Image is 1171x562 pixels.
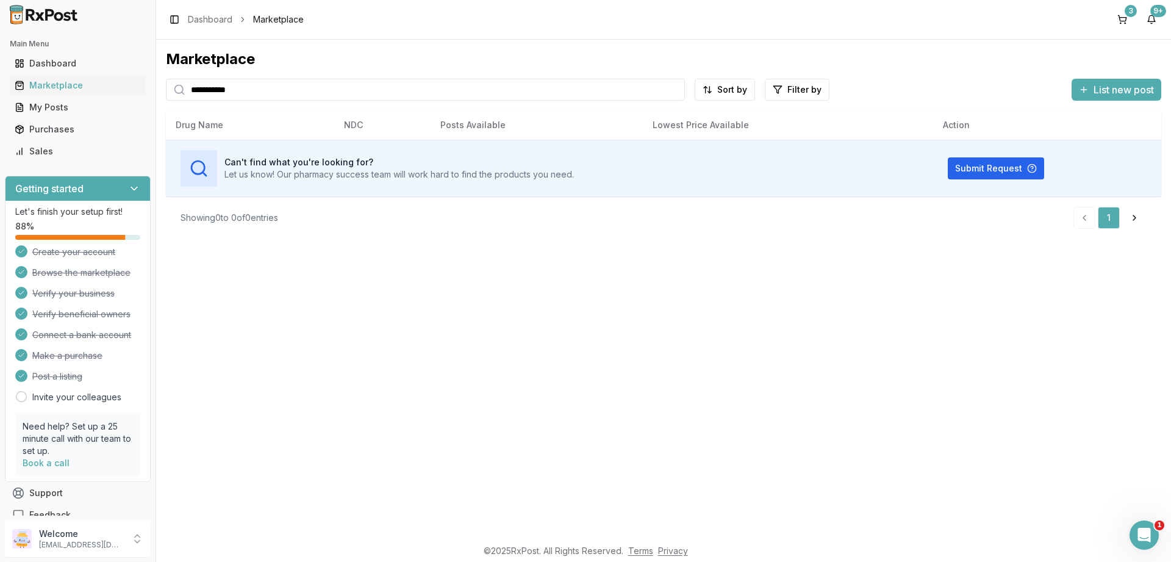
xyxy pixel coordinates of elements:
button: Sales [5,142,151,161]
th: Action [933,110,1161,140]
a: Dashboard [10,52,146,74]
a: Marketplace [10,74,146,96]
button: Purchases [5,120,151,139]
a: List new post [1072,85,1161,97]
a: Invite your colleagues [32,391,121,403]
span: Post a listing [32,370,82,383]
a: Dashboard [188,13,232,26]
th: NDC [334,110,431,140]
span: Sort by [717,84,747,96]
h2: Main Menu [10,39,146,49]
span: 88 % [15,220,34,232]
p: Let's finish your setup first! [15,206,140,218]
span: Make a purchase [32,350,102,362]
img: RxPost Logo [5,5,83,24]
button: Support [5,482,151,504]
p: Welcome [39,528,124,540]
button: Feedback [5,504,151,526]
button: Submit Request [948,157,1044,179]
a: Purchases [10,118,146,140]
a: My Posts [10,96,146,118]
th: Posts Available [431,110,643,140]
button: Sort by [695,79,755,101]
p: [EMAIL_ADDRESS][DOMAIN_NAME] [39,540,124,550]
span: Verify your business [32,287,115,300]
button: List new post [1072,79,1161,101]
p: Let us know! Our pharmacy success team will work hard to find the products you need. [224,168,574,181]
a: Book a call [23,458,70,468]
div: 3 [1125,5,1137,17]
button: 9+ [1142,10,1161,29]
span: Filter by [787,84,822,96]
button: My Posts [5,98,151,117]
span: Marketplace [253,13,304,26]
a: Privacy [658,546,688,556]
button: 3 [1112,10,1132,29]
div: 9+ [1150,5,1166,17]
a: 1 [1098,207,1120,229]
span: 1 [1155,521,1164,530]
iframe: Intercom live chat [1130,521,1159,550]
th: Lowest Price Available [643,110,933,140]
nav: breadcrumb [188,13,304,26]
div: Sales [15,145,141,157]
button: Filter by [765,79,829,101]
div: Marketplace [166,49,1161,69]
th: Drug Name [166,110,334,140]
span: Create your account [32,246,115,258]
div: Marketplace [15,79,141,92]
p: Need help? Set up a 25 minute call with our team to set up. [23,420,133,457]
img: User avatar [12,529,32,549]
button: Marketplace [5,76,151,95]
a: Terms [628,546,653,556]
span: List new post [1094,82,1154,97]
span: Browse the marketplace [32,267,131,279]
a: Go to next page [1122,207,1147,229]
h3: Getting started [15,181,84,196]
span: Feedback [29,509,71,521]
nav: pagination [1073,207,1147,229]
span: Connect a bank account [32,329,131,341]
div: My Posts [15,101,141,113]
div: Showing 0 to 0 of 0 entries [181,212,278,224]
button: Dashboard [5,54,151,73]
h3: Can't find what you're looking for? [224,156,574,168]
div: Purchases [15,123,141,135]
div: Dashboard [15,57,141,70]
a: Sales [10,140,146,162]
span: Verify beneficial owners [32,308,131,320]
